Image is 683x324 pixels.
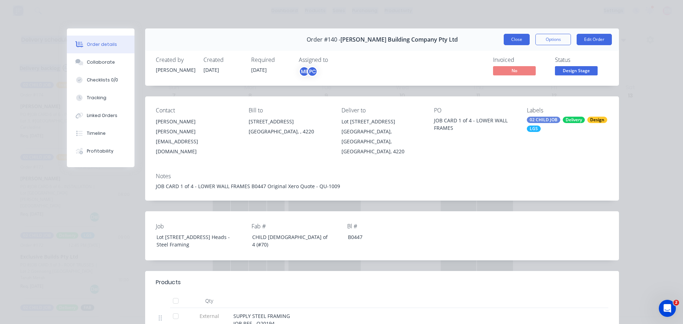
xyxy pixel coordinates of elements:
button: Profitability [67,142,134,160]
span: External [191,312,228,320]
div: Lot [STREET_ADDRESS] Heads - Steel Framing [151,232,240,250]
div: [PERSON_NAME] [156,66,195,74]
div: [PERSON_NAME][EMAIL_ADDRESS][DOMAIN_NAME] [156,127,237,156]
div: Products [156,278,181,287]
button: Tracking [67,89,134,107]
div: Delivery [563,117,585,123]
span: [PERSON_NAME] Building Company Pty Ltd [340,36,458,43]
span: [DATE] [251,67,267,73]
span: 2 [673,300,679,306]
button: MEPC [299,66,318,77]
div: Lot [STREET_ADDRESS] [341,117,423,127]
span: Design Stage [555,66,598,75]
div: [GEOGRAPHIC_DATA], , 4220 [249,127,330,137]
span: Order #140 - [307,36,340,43]
div: B0447 [342,232,431,242]
div: Design [587,117,607,123]
div: ME [299,66,309,77]
button: Checklists 0/0 [67,71,134,89]
div: LGS [527,126,541,132]
div: [PERSON_NAME] [156,117,237,127]
div: Profitability [87,148,113,154]
div: [PERSON_NAME][PERSON_NAME][EMAIL_ADDRESS][DOMAIN_NAME] [156,117,237,156]
div: Notes [156,173,608,180]
div: [STREET_ADDRESS] [249,117,330,127]
button: Close [504,34,530,45]
button: Timeline [67,124,134,142]
div: 02 CHILD JOB [527,117,560,123]
div: Checklists 0/0 [87,77,118,83]
div: Tracking [87,95,106,101]
button: Options [535,34,571,45]
button: Order details [67,36,134,53]
div: Qty [188,294,231,308]
label: Fab # [252,222,340,230]
div: Required [251,57,290,63]
div: Assigned to [299,57,370,63]
div: Lot [STREET_ADDRESS][GEOGRAPHIC_DATA], [GEOGRAPHIC_DATA], [GEOGRAPHIC_DATA], 4220 [341,117,423,156]
div: Linked Orders [87,112,117,119]
span: No [493,66,536,75]
div: PC [307,66,318,77]
div: Created by [156,57,195,63]
div: Status [555,57,608,63]
div: Deliver to [341,107,423,114]
div: Contact [156,107,237,114]
div: Invoiced [493,57,546,63]
button: Edit Order [577,34,612,45]
iframe: Intercom live chat [659,300,676,317]
label: Bl # [347,222,436,230]
button: Collaborate [67,53,134,71]
button: Linked Orders [67,107,134,124]
label: Job [156,222,245,230]
div: PO [434,107,515,114]
div: [STREET_ADDRESS][GEOGRAPHIC_DATA], , 4220 [249,117,330,139]
span: [DATE] [203,67,219,73]
div: Timeline [87,130,106,137]
div: Labels [527,107,608,114]
div: JOB CARD 1 of 4 - LOWER WALL FRAMES B0447 Original Xero Quote - QU-1009 [156,182,608,190]
div: Collaborate [87,59,115,65]
div: CHILD [DEMOGRAPHIC_DATA] of 4 (#70) [247,232,335,250]
div: Created [203,57,243,63]
div: Order details [87,41,117,48]
div: Bill to [249,107,330,114]
button: Design Stage [555,66,598,77]
div: [GEOGRAPHIC_DATA], [GEOGRAPHIC_DATA], [GEOGRAPHIC_DATA], 4220 [341,127,423,156]
div: JOB CARD 1 of 4 - LOWER WALL FRAMES [434,117,515,132]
